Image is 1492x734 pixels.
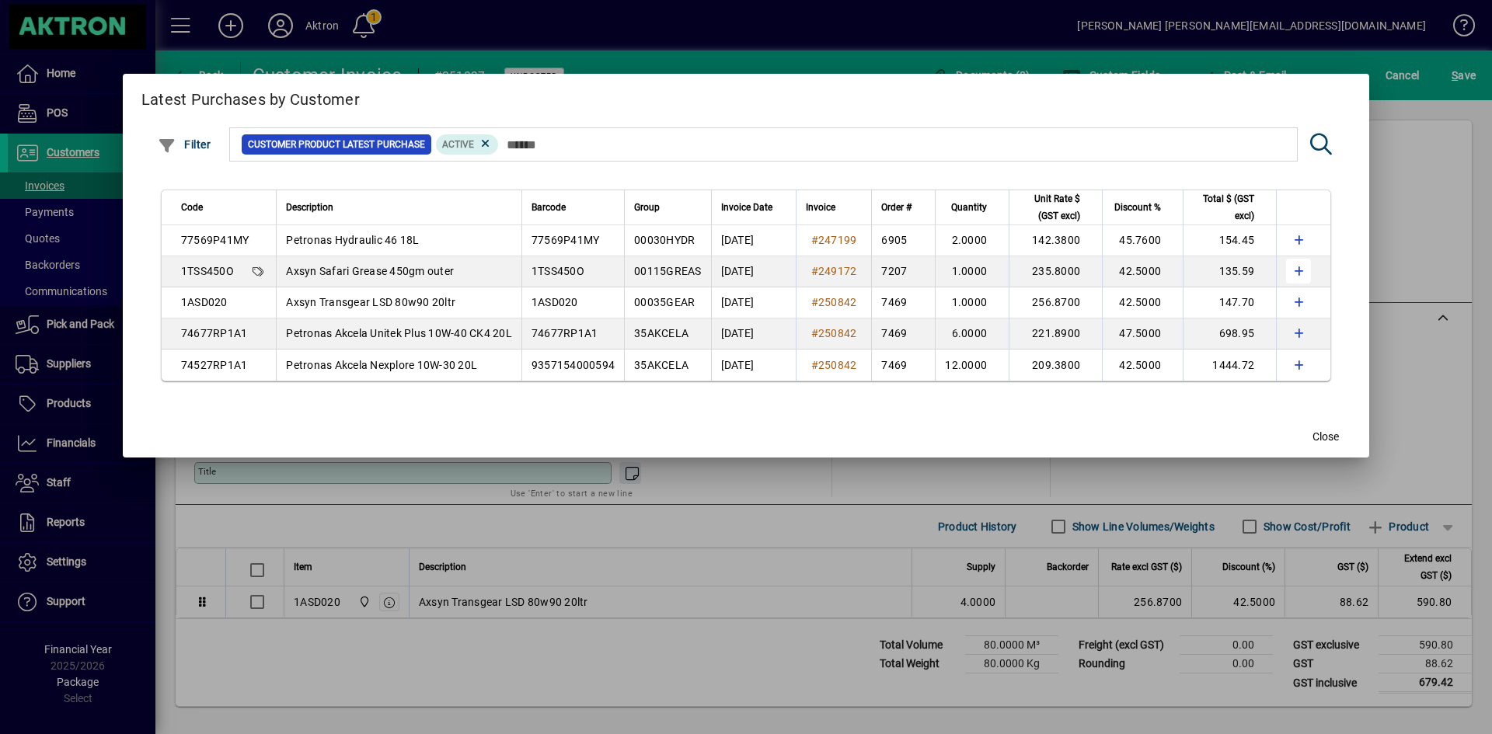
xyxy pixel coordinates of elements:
span: Axsyn Transgear LSD 80w90 20ltr [286,296,455,308]
span: # [811,296,818,308]
span: 247199 [818,234,857,246]
td: [DATE] [711,318,796,350]
span: # [811,359,818,371]
td: [DATE] [711,350,796,381]
span: Active [442,139,474,150]
td: 147.70 [1183,287,1276,318]
span: Petronas Akcela Unitek Plus 10W-40 CK4 20L [286,327,512,339]
td: 698.95 [1183,318,1276,350]
span: Quantity [951,199,987,216]
td: 135.59 [1183,256,1276,287]
span: Total $ (GST excl) [1193,190,1254,224]
td: 6.0000 [935,318,1009,350]
td: 6905 [871,225,935,256]
div: Group [634,199,702,216]
td: 42.5000 [1102,287,1183,318]
span: 74677RP1A1 [181,327,248,339]
span: Petronas Hydraulic 46 18L [286,234,419,246]
div: Unit Rate $ (GST excl) [1019,190,1094,224]
a: #250842 [806,357,863,374]
td: 47.5000 [1102,318,1183,350]
div: Code [181,199,267,216]
td: 154.45 [1183,225,1276,256]
div: Order # [881,199,926,216]
div: Description [286,199,512,216]
div: Barcode [532,199,615,216]
td: 142.3800 [1009,225,1102,256]
td: 42.5000 [1102,350,1183,381]
span: 00035GEAR [634,296,695,308]
span: Description [286,199,333,216]
td: 7469 [871,318,935,350]
span: Barcode [532,199,566,216]
button: Close [1301,423,1351,451]
mat-chip: Product Activation Status: Active [436,134,498,155]
span: Code [181,199,203,216]
div: Invoice [806,199,863,216]
span: Invoice [806,199,835,216]
h2: Latest Purchases by Customer [123,74,1369,119]
span: Axsyn Safari Grease 450gm outer [286,265,454,277]
span: Discount % [1114,199,1161,216]
span: 77569P41MY [532,234,600,246]
button: Filter [154,130,215,158]
span: 250842 [818,327,857,339]
span: # [811,234,818,246]
span: 1TSS450O [181,265,234,277]
a: #250842 [806,294,863,311]
td: 7207 [871,256,935,287]
td: 221.8900 [1009,318,1102,350]
span: Group [634,199,660,216]
td: [DATE] [711,225,796,256]
span: 35AKCELA [634,327,688,339]
a: #249172 [806,263,863,280]
span: 74527RP1A1 [181,359,248,371]
div: Total $ (GST excl) [1193,190,1268,224]
td: 1.0000 [935,287,1009,318]
span: 35AKCELA [634,359,688,371]
td: 7469 [871,287,935,318]
td: 12.0000 [935,350,1009,381]
td: [DATE] [711,256,796,287]
div: Quantity [945,199,1001,216]
span: Petronas Akcela Nexplore 10W-30 20L [286,359,477,371]
span: 9357154000594 [532,359,615,371]
span: 250842 [818,359,857,371]
span: Filter [158,138,211,151]
td: [DATE] [711,287,796,318]
span: 77569P41MY [181,234,249,246]
td: 256.8700 [1009,287,1102,318]
td: 42.5000 [1102,256,1183,287]
div: Invoice Date [721,199,786,216]
span: Order # [881,199,912,216]
a: #247199 [806,231,863,249]
td: 209.3800 [1009,350,1102,381]
td: 7469 [871,350,935,381]
span: 1TSS450O [532,265,584,277]
a: #250842 [806,325,863,342]
td: 1.0000 [935,256,1009,287]
span: Invoice Date [721,199,772,216]
span: Close [1312,429,1339,445]
span: 250842 [818,296,857,308]
td: 2.0000 [935,225,1009,256]
span: 1ASD020 [532,296,578,308]
span: # [811,265,818,277]
td: 235.8000 [1009,256,1102,287]
span: # [811,327,818,339]
span: 1ASD020 [181,296,228,308]
span: 74677RP1A1 [532,327,598,339]
div: Discount % [1112,199,1175,216]
span: 00030HYDR [634,234,695,246]
td: 45.7600 [1102,225,1183,256]
span: 249172 [818,265,857,277]
span: Unit Rate $ (GST excl) [1019,190,1080,224]
span: Customer Product Latest Purchase [248,137,425,152]
td: 1444.72 [1183,350,1276,381]
span: 00115GREAS [634,265,702,277]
